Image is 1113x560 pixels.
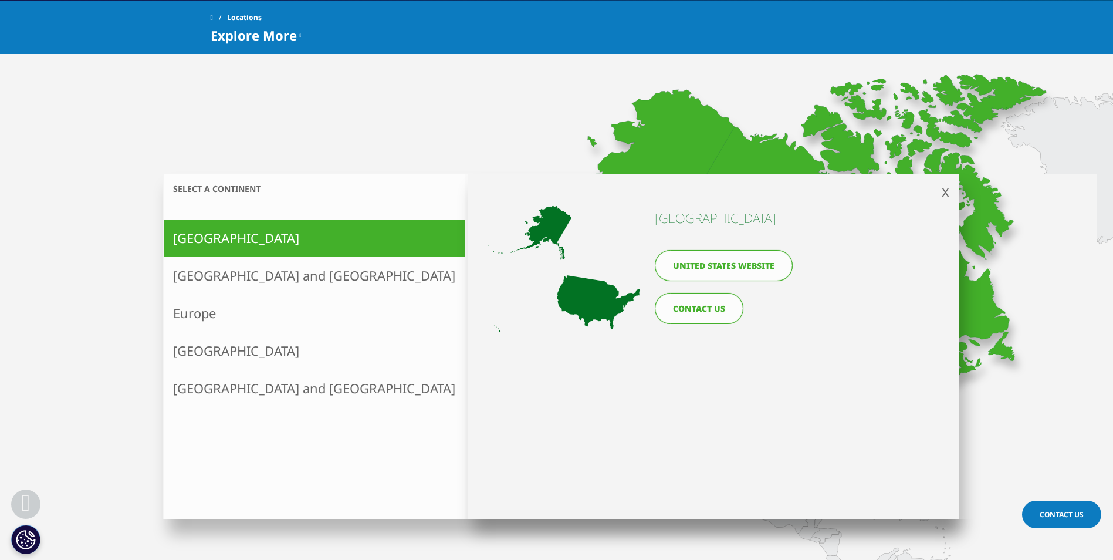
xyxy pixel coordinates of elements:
a: Contact Us [1022,501,1101,528]
a: [GEOGRAPHIC_DATA] [164,220,465,257]
button: Cookies Settings [11,525,40,554]
span: Locations [227,7,262,28]
span: Contact Us [1040,510,1084,519]
a: [GEOGRAPHIC_DATA] [164,332,465,370]
span: Explore More [211,28,297,42]
a: CONTACT US [655,293,743,324]
h3: Select a continent [164,183,465,194]
a: [GEOGRAPHIC_DATA] and [GEOGRAPHIC_DATA] [164,370,465,407]
a: [GEOGRAPHIC_DATA] and [GEOGRAPHIC_DATA] [164,257,465,295]
span: X [942,183,949,201]
a: Europe [164,295,465,332]
h4: [GEOGRAPHIC_DATA] [655,209,799,227]
h3: Country [465,174,766,204]
a: United States website [655,250,793,281]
